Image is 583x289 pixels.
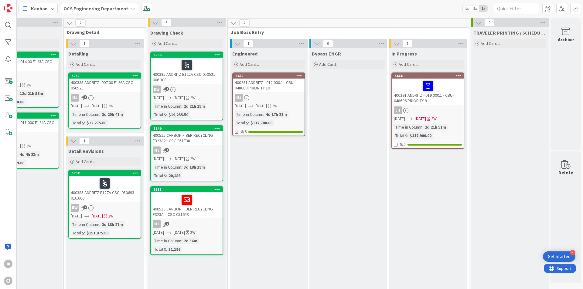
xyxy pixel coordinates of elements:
[71,230,84,236] div: Total $
[395,74,464,78] div: 5668
[150,52,223,120] a: 5733400385 ANDRITZ E122A CSC-050521 006.300BW[DATE][DATE]2WTime in Column:2d 21h 15mTotal $:$19,2...
[72,74,141,78] div: 5737
[167,246,182,253] div: 31,196
[153,156,164,162] span: [DATE]
[154,187,223,192] div: 5838
[151,126,223,145] div: 5840400515 CARBON FIBER RECYCLING E323A2= CSC-051738
[243,40,254,47] span: 1
[69,176,141,202] div: 400385 ANDRITZ E127A CSC- 050693 016.000
[484,19,495,26] span: 0
[84,119,85,126] span: :
[166,246,167,253] span: :
[4,260,12,268] div: JK
[92,103,103,109] span: [DATE]
[153,95,164,101] span: [DATE]
[100,221,124,228] div: 2d 18h 27m
[153,229,164,236] span: [DATE]
[543,251,575,262] div: Open Get Started checklist, remaining modules: 4
[151,187,223,218] div: 5838400515 CARBON FIBER RECYCLING E323A = CSC-051653
[17,90,18,97] span: :
[423,124,448,130] div: 2d 21h 51m
[100,111,124,118] div: 2d 20h 48m
[399,62,418,67] span: Add Card...
[182,103,206,109] div: 2d 21h 15m
[13,1,28,8] span: Support
[151,58,223,84] div: 400385 ANDRITZ E122A CSC-050521 006.300
[392,79,464,105] div: 400291 ANDRITZ - 019.000.1 - CBU-048606 PRIORITY 9
[68,51,89,57] span: Detailing
[18,90,45,97] div: 12d 21h 56m
[570,250,575,255] div: 4
[26,82,32,88] div: 2W
[233,94,305,102] div: MJ
[391,51,417,57] span: In Progress
[69,170,141,176] div: 5738
[108,103,114,109] div: 2W
[235,111,263,118] div: Time in Column
[471,5,479,12] span: 2x
[68,72,141,129] a: 5737400385 ANDRITZ -007.00 E126A CSC-050525MJ[DATE][DATE]2WTime in Column:2d 20h 48mTotal $:$22,2...
[548,254,571,260] div: Get Started
[71,204,79,212] div: BW
[153,246,166,253] div: Total $
[71,103,82,109] span: [DATE]
[407,132,408,139] span: :
[153,220,161,228] div: MJ
[75,19,86,27] span: 2
[256,103,267,109] span: [DATE]
[235,119,248,126] div: Total $
[150,186,223,255] a: 5838400515 CARBON FIBER RECYCLING E323A = CSC-051653MJ[DATE][DATE]2WTime in Column:2d 36mTotal $:...
[153,111,166,118] div: Total $
[408,132,433,139] div: $117,900.00
[153,86,161,93] div: BW
[233,73,305,79] div: 5667
[99,221,100,228] span: :
[232,51,257,57] span: Engineered
[67,29,138,35] span: Drawing Detail
[151,52,223,84] div: 5733400385 ANDRITZ E122A CSC-050521 006.300
[153,146,161,154] div: MJ
[249,119,274,126] div: $137,700.00
[319,62,339,67] span: Add Card...
[394,124,422,130] div: Time in Column
[558,169,573,176] div: Delete
[391,72,464,149] a: 5668400291 ANDRITZ - 019.000.1 - CBU-048606 PRIORITY 9JH[DATE][DATE]2WTime in Column:2d 21h 51mTo...
[494,3,539,14] input: Quick Filter...
[69,204,141,212] div: BW
[151,187,223,192] div: 5838
[151,86,223,93] div: BW
[71,213,82,219] span: [DATE]
[392,73,464,79] div: 5668
[415,116,426,122] span: [DATE]
[241,129,247,135] span: 6/6
[71,221,99,228] div: Time in Column
[83,95,87,99] span: 2
[63,5,128,12] b: OCS Engineering Department
[231,29,461,35] span: Job Boss Entry
[69,79,141,92] div: 400385 ANDRITZ -007.00 E126A CSC-050525
[190,156,196,162] div: 2W
[154,126,223,131] div: 5840
[165,148,169,152] span: 2
[392,106,464,114] div: JH
[232,72,305,136] a: 5667400291 ANDRITZ - 012.000.1 - CBU-048609 PRIORITY 10MJ[DATE][DATE]2WTime in Column:4d 17h 28mT...
[165,222,169,226] span: 2
[85,230,110,236] div: $151,875.00
[153,103,181,109] div: Time in Column
[272,103,278,109] div: 2W
[181,237,182,244] span: :
[400,141,406,148] span: 5/5
[151,52,223,58] div: 5733
[312,51,341,57] span: Bypass ENGR
[174,95,185,101] span: [DATE]
[151,192,223,218] div: 400515 CARBON FIBER RECYCLING E323A = CSC-051653
[167,111,190,118] div: $19,255.50
[31,5,48,12] span: Kanban
[69,73,141,79] div: 5737
[84,230,85,236] span: :
[165,87,169,91] span: 2
[236,74,305,78] div: 5667
[323,40,333,47] span: 0
[392,73,464,105] div: 5668400291 ANDRITZ - 019.000.1 - CBU-048606 PRIORITY 9
[158,41,177,46] span: Add Card...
